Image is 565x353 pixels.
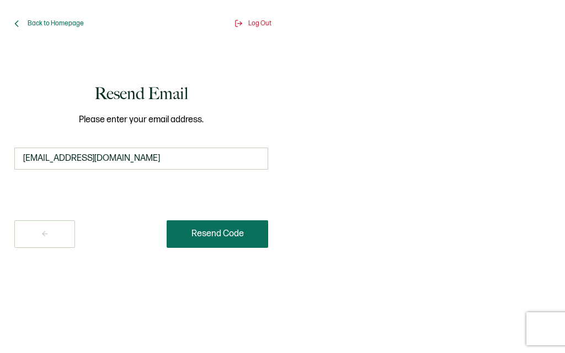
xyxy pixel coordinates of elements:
[191,230,244,238] span: Resend Code
[14,113,268,127] span: Please enter your email address.
[248,19,271,28] span: Log Out
[28,19,84,28] span: Back to Homepage
[94,83,188,105] h1: Resend Email
[14,148,268,170] input: someone@example.com
[167,220,268,248] button: Resend Code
